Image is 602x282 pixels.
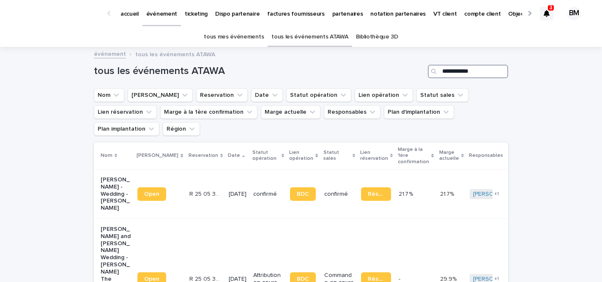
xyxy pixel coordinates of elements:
button: Statut opération [286,88,351,102]
p: Plan d'implantation [508,148,543,164]
p: Nom [101,151,112,160]
button: Lien réservation [94,105,157,119]
button: Plan implantation [94,122,159,136]
button: Lien opération [355,88,413,102]
div: BM [567,7,581,20]
a: Réservation [361,187,391,201]
span: Réservation [368,276,384,282]
p: [PERSON_NAME] [137,151,178,160]
p: Responsables [469,151,503,160]
p: 3 [550,5,553,11]
p: Reservation [189,151,218,160]
p: tous les événements ATAWA [135,49,215,58]
button: Nom [94,88,124,102]
p: confirmé [324,191,354,198]
button: Marge à la 1ère confirmation [160,105,257,119]
button: Date [251,88,283,102]
p: Statut sales [323,148,350,164]
span: + 1 [494,192,499,197]
button: Marge actuelle [261,105,320,119]
span: Réservation [368,191,384,197]
div: 3 [540,7,553,20]
button: Statut sales [416,88,468,102]
input: Search [428,65,508,78]
p: Lien opération [289,148,313,164]
p: Lien réservation [360,148,388,164]
p: Marge à la 1ère confirmation [398,145,429,167]
button: Région [163,122,200,136]
button: Reservation [196,88,248,102]
span: + 1 [494,277,499,282]
a: tous mes événements [204,27,264,47]
p: R 25 05 3705 [189,189,221,198]
p: [PERSON_NAME] - Wedding - [PERSON_NAME] [101,176,131,212]
button: Responsables [324,105,380,119]
a: tous les événements ATAWA [271,27,348,47]
span: BDC [297,276,309,282]
a: BDC [290,187,316,201]
a: [PERSON_NAME] [473,191,519,198]
p: 21.7% [440,189,456,198]
button: Plan d'implantation [384,105,454,119]
p: Date [228,151,240,160]
p: confirmé [253,191,283,198]
span: Open [144,276,159,282]
span: BDC [297,191,309,197]
button: Lien Stacker [128,88,193,102]
img: Ls34BcGeRexTGTNfXpUC [17,5,99,22]
a: événement [94,49,126,58]
a: Bibliothèque 3D [356,27,398,47]
span: Open [144,191,159,197]
p: [DATE] [229,191,246,198]
a: Open [137,187,166,201]
p: 21.7 % [399,189,415,198]
p: Statut opération [252,148,279,164]
h1: tous les événements ATAWA [94,65,424,77]
p: Marge actuelle [439,148,459,164]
